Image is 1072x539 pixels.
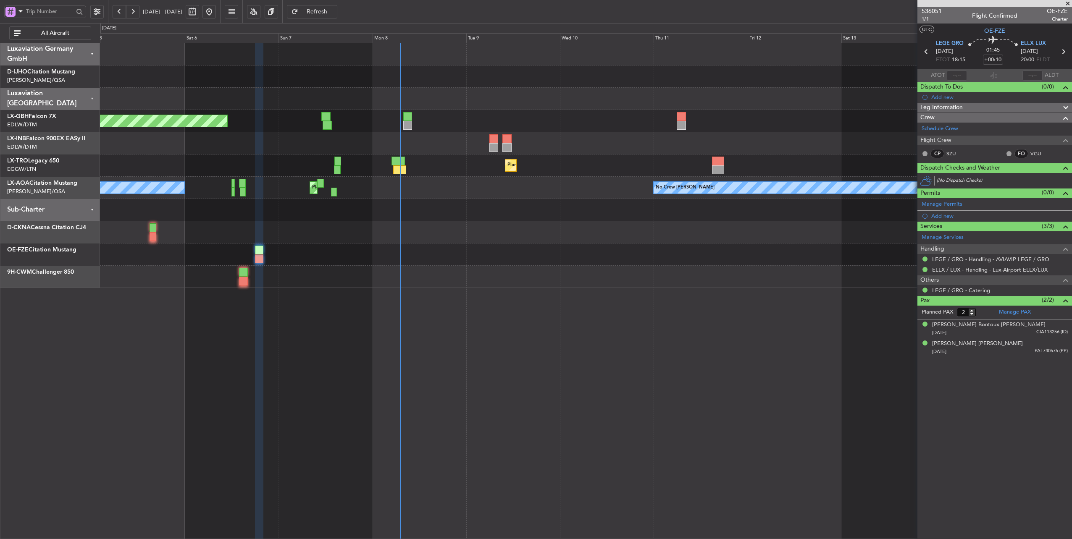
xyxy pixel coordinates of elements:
[922,125,958,133] a: Schedule Crew
[1047,16,1068,23] span: Charter
[7,188,65,195] a: [PERSON_NAME]/QSA
[7,136,85,141] a: LX-INBFalcon 900EX EASy II
[7,143,37,151] a: EDLW/DTM
[972,11,1017,20] div: Flight Confirmed
[1042,296,1054,304] span: (2/2)
[920,113,935,123] span: Crew
[932,321,1046,329] div: [PERSON_NAME] Bontoux [PERSON_NAME]
[920,26,934,33] button: UTC
[26,5,74,18] input: Trip Number
[7,180,77,186] a: LX-AOACitation Mustang
[920,275,939,285] span: Others
[931,212,1068,220] div: Add new
[656,181,715,194] div: No Crew [PERSON_NAME]
[920,163,1000,173] span: Dispatch Checks and Weather
[932,340,1023,348] div: [PERSON_NAME] [PERSON_NAME]
[7,113,29,119] span: LX-GBH
[1035,348,1068,355] span: PAL740575 (PP)
[373,33,466,43] div: Mon 8
[7,158,28,164] span: LX-TRO
[952,56,965,64] span: 18:15
[984,26,1005,35] span: OE-FZE
[7,121,37,128] a: EDLW/DTM
[936,47,953,56] span: [DATE]
[1030,150,1049,157] a: VGU
[922,308,953,317] label: Planned PAX
[7,269,74,275] a: 9H-CWMChallenger 850
[922,233,964,242] a: Manage Services
[1047,7,1068,16] span: OE-FZE
[748,33,841,43] div: Fri 12
[22,30,88,36] span: All Aircraft
[946,150,965,157] a: SZU
[7,69,75,75] a: D-IJHOCitation Mustang
[279,33,372,43] div: Sun 7
[7,225,31,230] span: D-CKNA
[312,181,444,194] div: Planned Maint [GEOGRAPHIC_DATA] ([GEOGRAPHIC_DATA])
[7,180,29,186] span: LX-AOA
[920,244,944,254] span: Handling
[466,33,560,43] div: Tue 9
[7,225,86,230] a: D-CKNACessna Citation CJ4
[932,266,1048,273] a: ELLX / LUX - Handling - Lux-Airport ELLX/LUX
[936,56,950,64] span: ETOT
[920,296,930,306] span: Pax
[932,287,990,294] a: LEGE / GRO - Catering
[1036,329,1068,336] span: CIA113256 (ID)
[1042,188,1054,197] span: (0/0)
[986,46,1000,55] span: 01:45
[7,76,65,84] a: [PERSON_NAME]/QSA
[7,136,26,141] span: LX-INB
[143,8,182,16] span: [DATE] - [DATE]
[937,177,1072,186] div: (No Dispatch Checks)
[932,330,946,336] span: [DATE]
[91,33,185,43] div: Fri 5
[1045,71,1059,80] span: ALDT
[841,33,935,43] div: Sat 13
[507,159,562,172] div: Planned Maint Dusseldorf
[947,71,967,81] input: --:--
[1042,82,1054,91] span: (0/0)
[920,188,940,198] span: Permits
[999,308,1031,317] a: Manage PAX
[7,247,29,253] span: OE-FZE
[300,9,334,15] span: Refresh
[1021,56,1034,64] span: 20:00
[1021,47,1038,56] span: [DATE]
[930,149,944,158] div: CP
[560,33,654,43] div: Wed 10
[922,7,942,16] span: 536051
[931,94,1068,101] div: Add new
[287,5,337,18] button: Refresh
[7,247,76,253] a: OE-FZECitation Mustang
[932,348,946,355] span: [DATE]
[7,269,32,275] span: 9H-CWM
[185,33,279,43] div: Sat 6
[1036,56,1050,64] span: ELDT
[931,71,945,80] span: ATOT
[920,103,963,113] span: Leg Information
[9,26,91,40] button: All Aircraft
[920,222,942,231] span: Services
[922,16,942,23] span: 1/1
[654,33,747,43] div: Thu 11
[7,158,59,164] a: LX-TROLegacy 650
[102,25,116,32] div: [DATE]
[7,165,36,173] a: EGGW/LTN
[7,69,27,75] span: D-IJHO
[1042,222,1054,230] span: (3/3)
[7,113,56,119] a: LX-GBHFalcon 7X
[1014,149,1028,158] div: FO
[932,256,1049,263] a: LEGE / GRO - Handling - AVIAVIP LEGE / GRO
[936,39,964,48] span: LEGE GRO
[920,82,963,92] span: Dispatch To-Dos
[1021,39,1046,48] span: ELLX LUX
[922,200,962,209] a: Manage Permits
[920,136,951,145] span: Flight Crew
